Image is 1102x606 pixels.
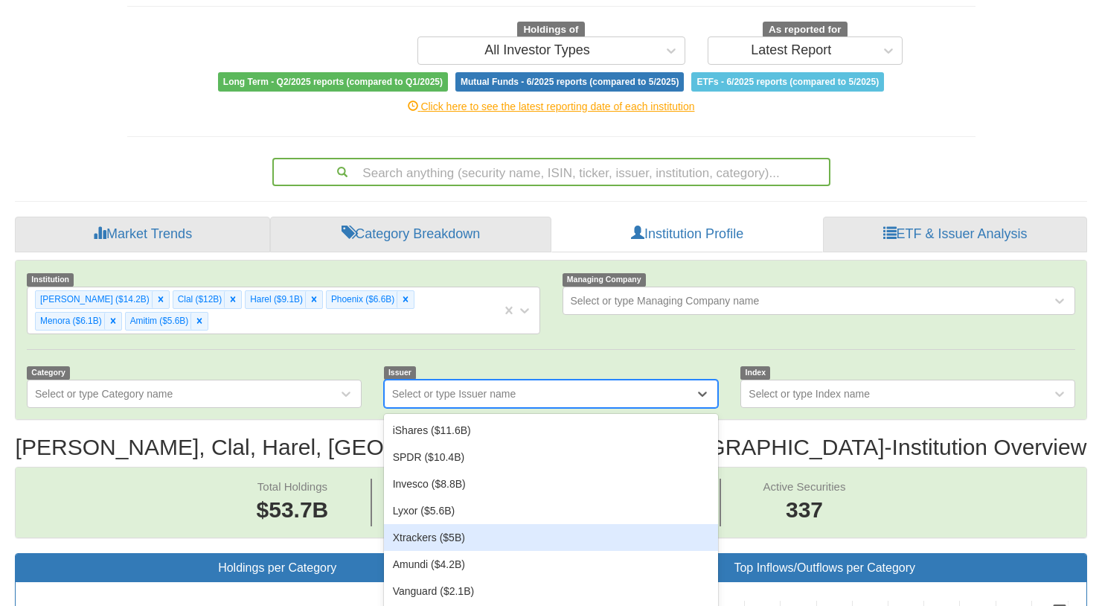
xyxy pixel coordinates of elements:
[384,551,719,578] div: Amundi ($4.2B)
[116,99,987,114] div: Click here to see the latest reporting date of each institution
[27,273,74,286] span: Institution
[384,578,719,605] div: Vanguard ($2.1B)
[27,561,528,575] h3: Holdings per Category
[823,217,1087,252] a: ETF & Issuer Analysis
[27,366,70,379] span: Category
[35,386,173,401] div: Select or type Category name
[384,497,719,524] div: Lyxor ($5.6B)
[15,217,270,252] a: Market Trends
[218,72,448,92] span: Long Term - Q2/2025 reports (compared to Q1/2025)
[749,386,870,401] div: Select or type Index name
[257,497,329,522] span: $53.7B
[551,217,823,252] a: Institution Profile
[763,480,846,493] span: Active Securities
[571,293,760,308] div: Select or type Managing Company name
[751,43,831,58] div: Latest Report
[517,22,584,38] span: Holdings of
[574,561,1076,575] h3: Top Inflows/Outflows per Category
[455,72,684,92] span: Mutual Funds - 6/2025 reports (compared to 5/2025)
[763,494,846,526] span: 337
[384,524,719,551] div: Xtrackers ($5B)
[270,217,551,252] a: Category Breakdown
[15,435,1087,459] h2: [PERSON_NAME], Clal, Harel, [GEOGRAPHIC_DATA], Amitim, [GEOGRAPHIC_DATA] - Institution Overview
[691,72,884,92] span: ETFs - 6/2025 reports (compared to 5/2025)
[484,43,590,58] div: All Investor Types
[36,291,152,308] div: [PERSON_NAME] ($14.2B)
[384,366,417,379] span: Issuer
[36,313,104,330] div: Menora ($6.1B)
[384,471,719,497] div: Invesco ($8.8B)
[327,291,397,308] div: Phoenix ($6.6B)
[384,444,719,471] div: SPDR ($10.4B)
[392,386,516,401] div: Select or type Issuer name
[740,366,770,379] span: Index
[384,417,719,444] div: iShares ($11.6B)
[126,313,191,330] div: Amitim ($5.6B)
[173,291,224,308] div: Clal ($12B)
[246,291,305,308] div: Harel ($9.1B)
[257,480,327,493] span: Total Holdings
[274,159,829,185] div: Search anything (security name, ISIN, ticker, issuer, institution, category)...
[763,22,848,38] span: As reported for
[563,273,646,286] span: Managing Company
